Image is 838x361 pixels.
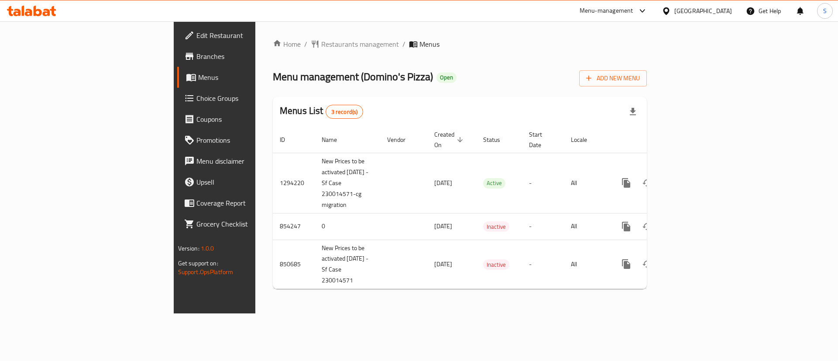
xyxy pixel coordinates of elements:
td: All [564,213,609,240]
div: Open [436,72,457,83]
a: Coverage Report [177,193,314,213]
td: 0 [315,213,380,240]
span: Name [322,134,348,145]
button: more [616,172,637,193]
a: Support.OpsPlatform [178,266,234,278]
span: Vendor [387,134,417,145]
span: Grocery Checklist [196,219,307,229]
td: - [522,153,564,213]
div: Total records count [326,105,364,119]
span: Choice Groups [196,93,307,103]
span: Locale [571,134,598,145]
nav: breadcrumb [273,39,647,49]
span: Active [483,178,505,188]
td: - [522,213,564,240]
span: [DATE] [434,220,452,232]
span: Menus [419,39,440,49]
span: Get support on: [178,258,218,269]
div: Export file [622,101,643,122]
span: Start Date [529,129,553,150]
a: Restaurants management [311,39,399,49]
a: Upsell [177,172,314,193]
span: Created On [434,129,466,150]
span: Coverage Report [196,198,307,208]
a: Menus [177,67,314,88]
a: Choice Groups [177,88,314,109]
button: Change Status [637,254,658,275]
span: Status [483,134,512,145]
a: Promotions [177,130,314,151]
span: S [823,6,827,16]
td: New Prices to be activated [DATE] - Sf Case 230014571-cg migration [315,153,380,213]
div: Active [483,178,505,189]
button: Change Status [637,216,658,237]
span: Branches [196,51,307,62]
td: All [564,240,609,289]
button: more [616,216,637,237]
span: [DATE] [434,258,452,270]
span: Version: [178,243,199,254]
button: Add New Menu [579,70,647,86]
a: Coupons [177,109,314,130]
h2: Menus List [280,104,363,119]
span: Upsell [196,177,307,187]
a: Menu disclaimer [177,151,314,172]
span: Coupons [196,114,307,124]
span: 1.0.0 [201,243,214,254]
div: [GEOGRAPHIC_DATA] [674,6,732,16]
span: Edit Restaurant [196,30,307,41]
span: Menu management ( Domino's Pizza ) [273,67,433,86]
span: Menu disclaimer [196,156,307,166]
span: ID [280,134,296,145]
td: All [564,153,609,213]
span: 3 record(s) [326,108,363,116]
span: Add New Menu [586,73,640,84]
td: - [522,240,564,289]
span: Inactive [483,222,509,232]
li: / [402,39,405,49]
span: Open [436,74,457,81]
div: Menu-management [580,6,633,16]
button: more [616,254,637,275]
span: Promotions [196,135,307,145]
a: Grocery Checklist [177,213,314,234]
a: Edit Restaurant [177,25,314,46]
span: Restaurants management [321,39,399,49]
div: Inactive [483,259,509,270]
div: Inactive [483,221,509,232]
span: Menus [198,72,307,83]
span: Inactive [483,260,509,270]
th: Actions [609,127,707,153]
table: enhanced table [273,127,707,289]
span: [DATE] [434,177,452,189]
a: Branches [177,46,314,67]
td: New Prices to be activated [DATE] - Sf Case 230014571 [315,240,380,289]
